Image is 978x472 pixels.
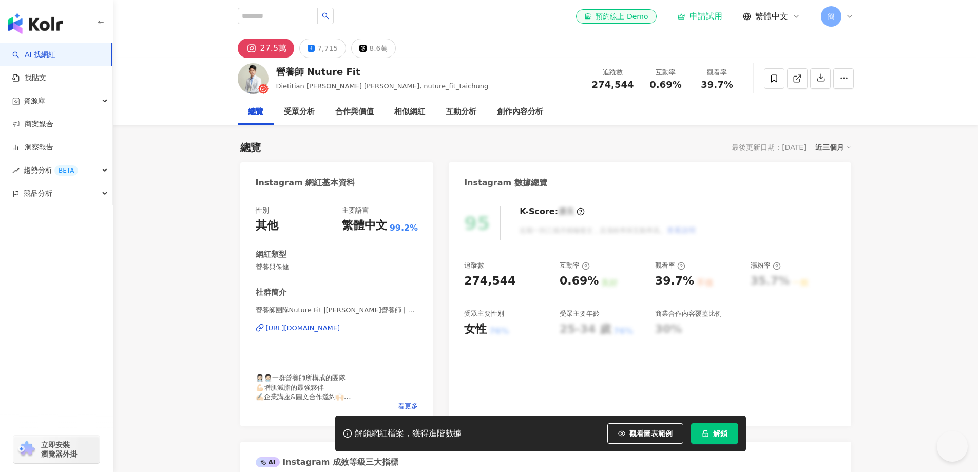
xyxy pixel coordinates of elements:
[276,82,489,90] span: Dietitian [PERSON_NAME] [PERSON_NAME], nuture_fit_taichung
[256,374,394,419] span: 👩🏻‍⚕️🧑🏻‍⚕️一群營養師所構成的團隊 💪🏻增肌減脂的最強夥伴 ✍🏻企業講座&圖文合作邀約🙌🏻 ⚠️圖片皆無授權⚠️都是我們的心血❌請勿盜圖 免費營養師課程體驗報名👇🏻👇🏻
[755,11,788,22] span: 繁體中文
[691,423,738,444] button: 解鎖
[398,402,418,411] span: 看更多
[12,50,55,60] a: searchAI 找網紅
[256,324,418,333] a: [URL][DOMAIN_NAME]
[464,322,487,337] div: 女性
[351,39,396,58] button: 8.6萬
[698,67,737,78] div: 觀看率
[369,41,388,55] div: 8.6萬
[629,429,673,438] span: 觀看圖表範例
[322,12,329,20] span: search
[317,41,338,55] div: 7,715
[256,306,418,315] span: 營養師團隊Nuture Fit |[PERSON_NAME]營養師 | nuture_fit_taichung
[701,80,733,90] span: 39.7%
[646,67,685,78] div: 互動率
[592,67,634,78] div: 追蹤數
[12,167,20,174] span: rise
[24,182,52,205] span: 競品分析
[12,142,53,153] a: 洞察報告
[8,13,63,34] img: logo
[584,11,648,22] div: 預約線上 Demo
[446,106,476,118] div: 互動分析
[560,309,600,318] div: 受眾主要年齡
[497,106,543,118] div: 創作內容分析
[238,63,269,94] img: KOL Avatar
[464,273,515,289] div: 274,544
[54,165,78,176] div: BETA
[12,73,46,83] a: 找貼文
[607,423,683,444] button: 觀看圖表範例
[24,159,78,182] span: 趨勢分析
[677,11,722,22] a: 申請試用
[276,65,489,78] div: 營養師 Nuture Fit
[355,428,462,439] div: 解鎖網紅檔案，獲得進階數據
[576,9,656,24] a: 預約線上 Demo
[560,273,599,289] div: 0.69%
[24,89,45,112] span: 資源庫
[240,140,261,155] div: 總覽
[649,80,681,90] span: 0.69%
[464,177,547,188] div: Instagram 數據總覽
[41,440,77,459] span: 立即安裝 瀏覽器外掛
[12,119,53,129] a: 商案媒合
[520,206,585,217] div: K-Score :
[256,249,286,260] div: 網紅類型
[342,218,387,234] div: 繁體中文
[342,206,369,215] div: 主要語言
[299,39,346,58] button: 7,715
[238,39,295,58] button: 27.5萬
[390,222,418,234] span: 99.2%
[702,430,709,437] span: lock
[266,324,340,333] div: [URL][DOMAIN_NAME]
[655,309,722,318] div: 商業合作內容覆蓋比例
[260,41,287,55] div: 27.5萬
[256,457,398,468] div: Instagram 成效等級三大指標
[256,262,418,272] span: 營養與保健
[256,177,355,188] div: Instagram 網紅基本資料
[16,441,36,458] img: chrome extension
[284,106,315,118] div: 受眾分析
[655,261,685,270] div: 觀看率
[464,261,484,270] div: 追蹤數
[655,273,694,289] div: 39.7%
[592,79,634,90] span: 274,544
[335,106,374,118] div: 合作與價值
[732,143,806,152] div: 最後更新日期：[DATE]
[464,309,504,318] div: 受眾主要性別
[815,141,851,154] div: 近三個月
[256,457,280,467] div: AI
[256,218,278,234] div: 其他
[560,261,590,270] div: 互動率
[394,106,425,118] div: 相似網紅
[13,436,100,463] a: chrome extension立即安裝 瀏覽器外掛
[828,11,835,22] span: 簡
[713,429,727,438] span: 解鎖
[256,287,286,298] div: 社群簡介
[256,206,269,215] div: 性別
[751,261,781,270] div: 漲粉率
[248,106,263,118] div: 總覽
